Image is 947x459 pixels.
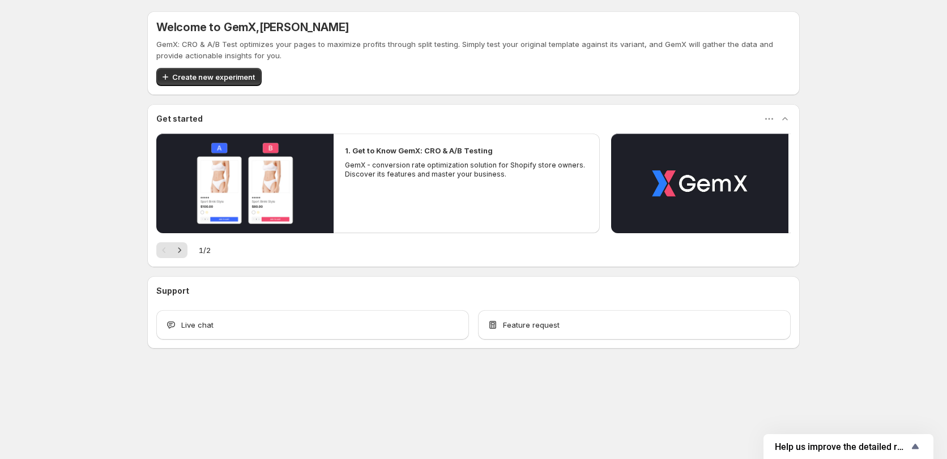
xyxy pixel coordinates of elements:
[345,145,493,156] h2: 1. Get to Know GemX: CRO & A/B Testing
[775,440,922,453] button: Show survey - Help us improve the detailed report for A/B campaigns
[256,20,349,34] span: , [PERSON_NAME]
[503,319,560,331] span: Feature request
[345,161,588,179] p: GemX - conversion rate optimization solution for Shopify store owners. Discover its features and ...
[199,244,211,256] span: 1 / 2
[156,38,791,61] p: GemX: CRO & A/B Test optimizes your pages to maximize profits through split testing. Simply test ...
[775,441,908,452] span: Help us improve the detailed report for A/B campaigns
[156,285,189,297] h3: Support
[611,134,788,233] button: Play video
[172,242,187,258] button: Next
[156,242,187,258] nav: Pagination
[172,71,255,83] span: Create new experiment
[181,319,214,331] span: Live chat
[156,20,349,34] h5: Welcome to GemX
[156,68,262,86] button: Create new experiment
[156,134,334,233] button: Play video
[156,113,203,125] h3: Get started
